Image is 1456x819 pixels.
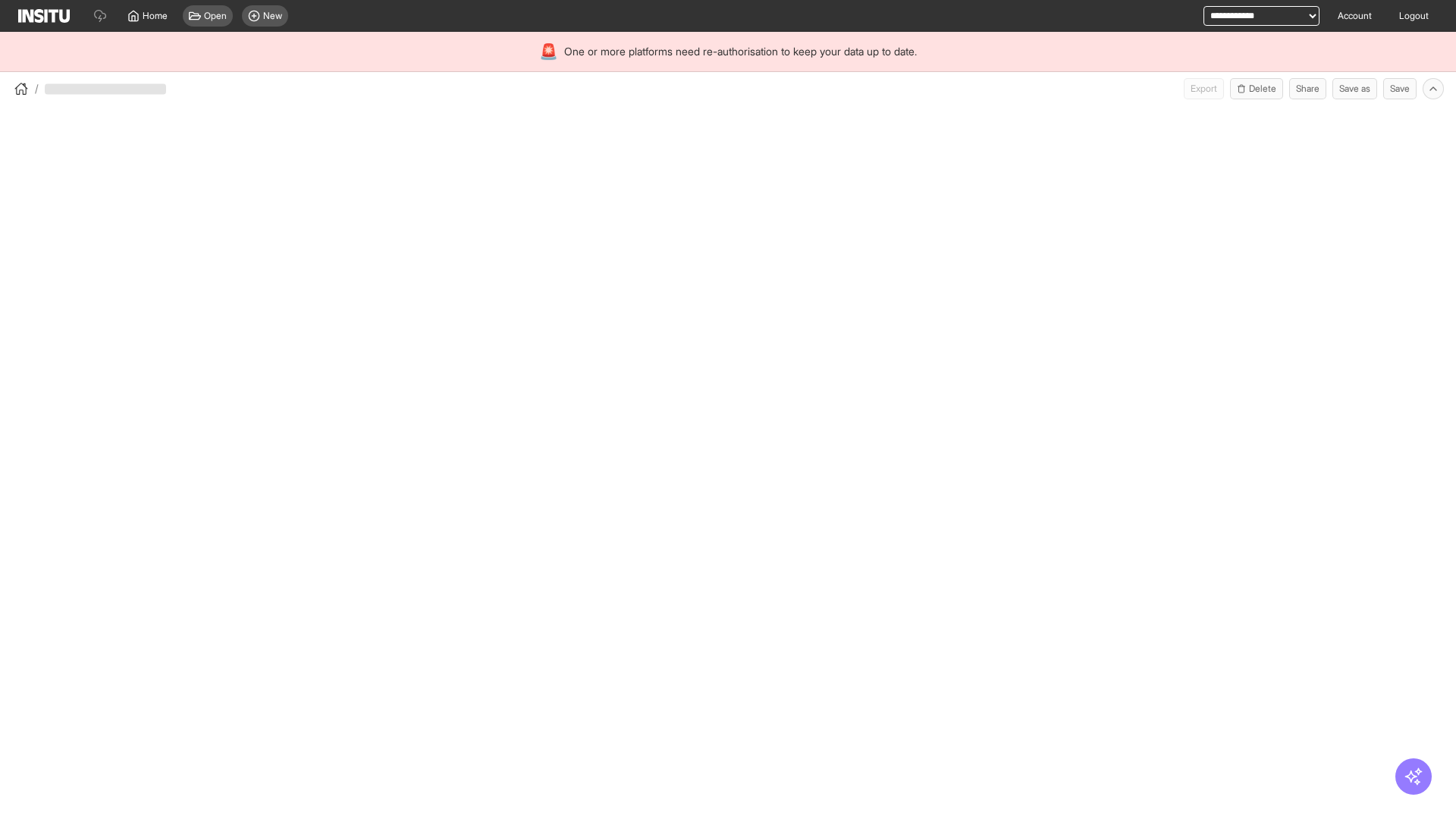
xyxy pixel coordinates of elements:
[564,44,917,59] span: One or more platforms need re-authorisation to keep your data up to date.
[143,10,168,22] span: Home
[1184,78,1224,99] button: Export
[35,81,39,96] span: /
[263,10,282,22] span: New
[18,9,70,23] img: Logo
[1332,78,1377,99] button: Save as
[1289,78,1326,99] button: Share
[12,80,39,98] button: /
[1184,78,1224,99] span: Can currently only export from Insights reports.
[1383,78,1417,99] button: Save
[539,41,558,62] div: 🚨
[1230,78,1283,99] button: Delete
[204,10,227,22] span: Open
